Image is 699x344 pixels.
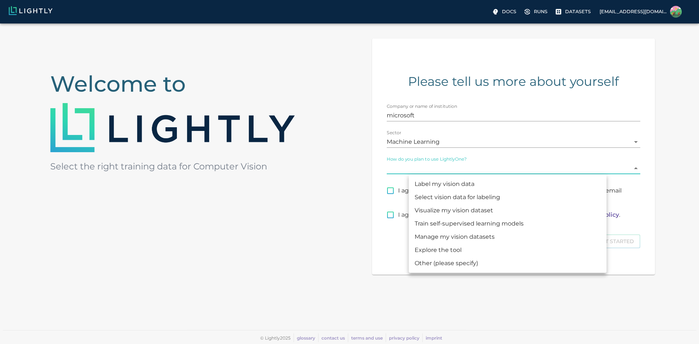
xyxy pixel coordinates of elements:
li: Visualize my vision dataset [409,204,607,217]
li: Label my vision data [409,178,607,191]
li: Explore the tool [409,244,607,257]
li: Train self-supervised learning models [409,217,607,230]
li: Manage my vision datasets [409,230,607,244]
li: Select vision data for labeling [409,191,607,204]
li: Other (please specify) [409,257,607,270]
